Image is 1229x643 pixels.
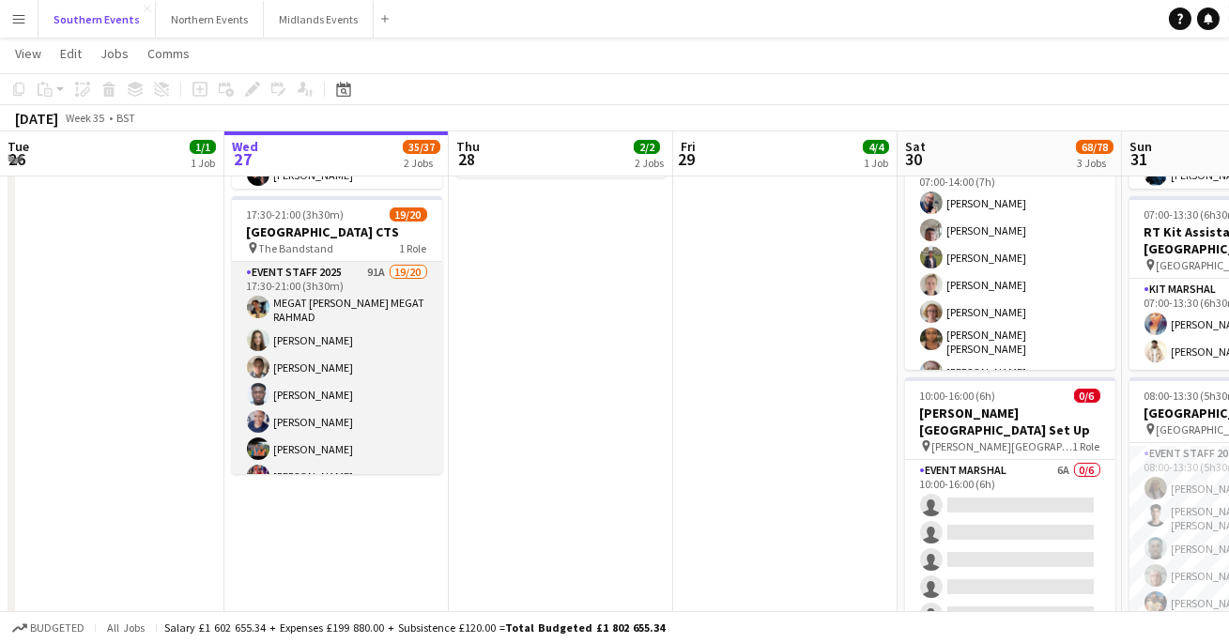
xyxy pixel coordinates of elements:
[60,45,82,62] span: Edit
[634,140,660,154] span: 2/2
[932,439,1073,453] span: [PERSON_NAME][GEOGRAPHIC_DATA] Tri Set Up
[264,1,374,38] button: Midlands Events
[1074,389,1100,403] span: 0/6
[8,138,29,155] span: Tue
[905,92,1115,370] app-job-card: 07:00-14:00 (7h)66/70Henley Trails 10k + Half [GEOGRAPHIC_DATA][PERSON_NAME]1 RoleEvent Staff 202...
[905,138,926,155] span: Sat
[1073,439,1100,453] span: 1 Role
[678,148,696,170] span: 29
[100,45,129,62] span: Jobs
[1076,140,1114,154] span: 68/78
[863,140,889,154] span: 4/4
[190,140,216,154] span: 1/1
[905,405,1115,438] h3: [PERSON_NAME][GEOGRAPHIC_DATA] Set Up
[164,620,665,635] div: Salary £1 602 655.34 + Expenses £199 880.00 + Subsistence £120.00 =
[229,148,258,170] span: 27
[232,196,442,474] app-job-card: 17:30-21:00 (3h30m)19/20[GEOGRAPHIC_DATA] CTS The Bandstand1 RoleEvent Staff 202591A19/2017:30-21...
[93,41,136,66] a: Jobs
[681,138,696,155] span: Fri
[5,148,29,170] span: 26
[9,618,87,638] button: Budgeted
[1077,156,1113,170] div: 3 Jobs
[147,45,190,62] span: Comms
[635,156,664,170] div: 2 Jobs
[8,41,49,66] a: View
[30,621,84,635] span: Budgeted
[53,41,89,66] a: Edit
[902,148,926,170] span: 30
[1129,138,1152,155] span: Sun
[62,111,109,125] span: Week 35
[400,241,427,255] span: 1 Role
[15,109,58,128] div: [DATE]
[232,223,442,240] h3: [GEOGRAPHIC_DATA] CTS
[38,1,156,38] button: Southern Events
[404,156,439,170] div: 2 Jobs
[456,138,480,155] span: Thu
[156,1,264,38] button: Northern Events
[191,156,215,170] div: 1 Job
[259,241,334,255] span: The Bandstand
[1127,148,1152,170] span: 31
[390,207,427,222] span: 19/20
[920,389,996,403] span: 10:00-16:00 (6h)
[15,45,41,62] span: View
[505,620,665,635] span: Total Budgeted £1 802 655.34
[864,156,888,170] div: 1 Job
[247,207,345,222] span: 17:30-21:00 (3h30m)
[140,41,197,66] a: Comms
[232,138,258,155] span: Wed
[453,148,480,170] span: 28
[103,620,148,635] span: All jobs
[116,111,135,125] div: BST
[403,140,440,154] span: 35/37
